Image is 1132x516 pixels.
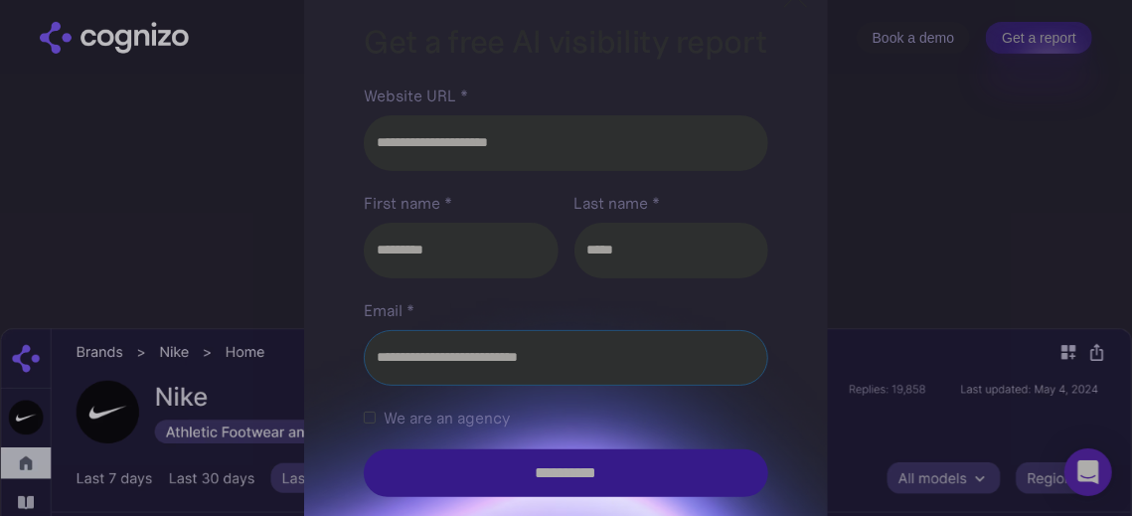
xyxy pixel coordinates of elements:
label: Email * [364,298,767,322]
label: Last name * [574,191,768,215]
label: First name * [364,191,558,215]
span: We are an agency [384,406,510,430]
label: Website URL * [364,84,767,107]
h1: Get a free AI visibility report [364,20,767,64]
form: Brand Report Form [364,84,767,497]
div: Open Intercom Messenger [1064,448,1112,496]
